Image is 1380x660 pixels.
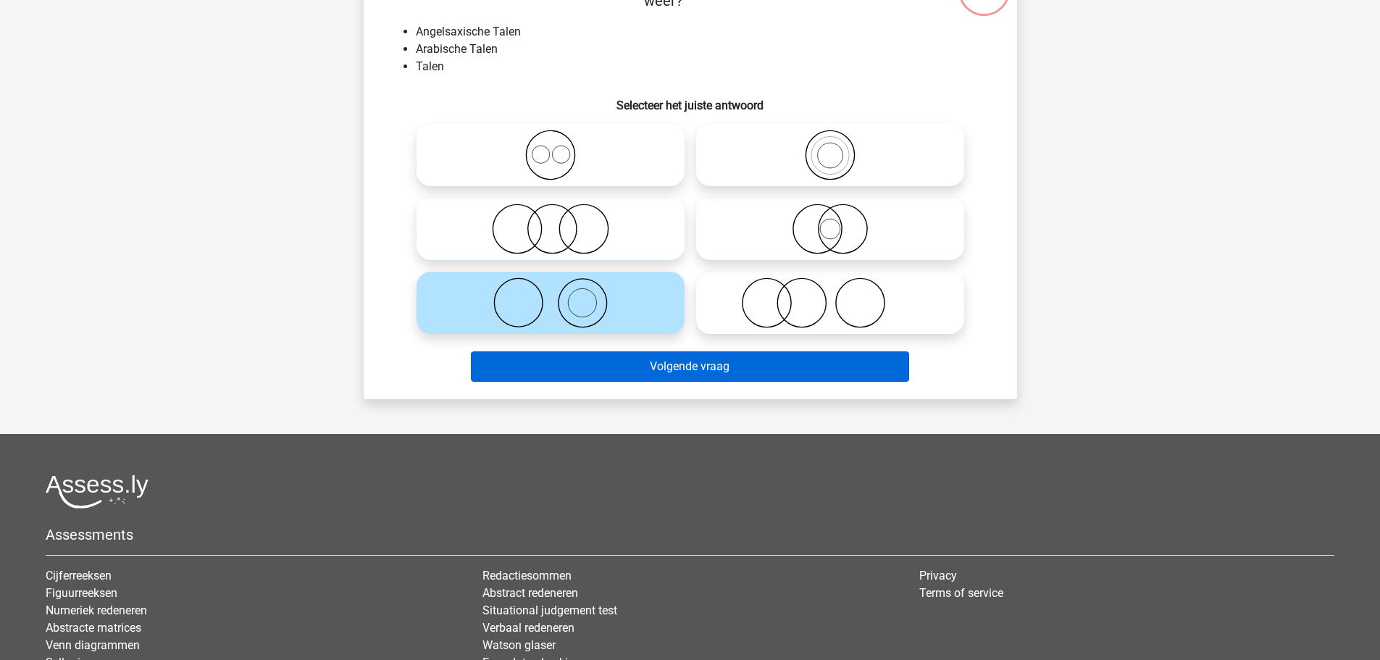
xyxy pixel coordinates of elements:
[919,569,957,582] a: Privacy
[46,569,112,582] a: Cijferreeksen
[482,638,556,652] a: Watson glaser
[482,621,574,635] a: Verbaal redeneren
[46,586,117,600] a: Figuurreeksen
[482,603,617,617] a: Situational judgement test
[471,351,909,382] button: Volgende vraag
[387,87,994,112] h6: Selecteer het juiste antwoord
[46,621,141,635] a: Abstracte matrices
[416,41,994,58] li: Arabische Talen
[416,58,994,75] li: Talen
[482,569,572,582] a: Redactiesommen
[919,586,1003,600] a: Terms of service
[482,586,578,600] a: Abstract redeneren
[416,23,994,41] li: Angelsaxische Talen
[46,603,147,617] a: Numeriek redeneren
[46,526,1334,543] h5: Assessments
[46,638,140,652] a: Venn diagrammen
[46,475,149,509] img: Assessly logo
